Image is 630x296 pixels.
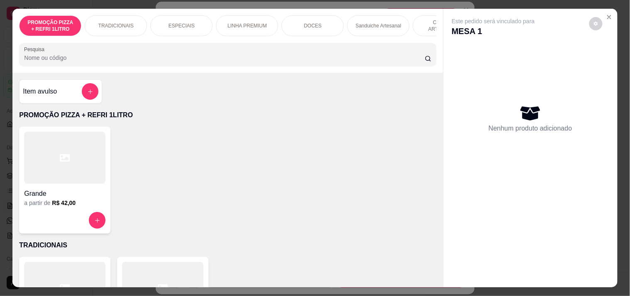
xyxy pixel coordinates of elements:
div: a partir de [24,199,105,207]
button: increase-product-quantity [89,212,105,229]
button: decrease-product-quantity [589,17,603,30]
button: Close [603,10,616,24]
p: Nenhum produto adicionado [489,123,572,133]
h6: R$ 42,00 [52,199,76,207]
button: add-separate-item [82,83,98,100]
p: MESA 1 [452,25,535,37]
p: COMBOS ARTESANAIS [420,19,468,32]
p: TRADICIONAIS [98,22,134,29]
label: Pesquisa [24,46,47,53]
h4: Grande [24,189,105,199]
p: PROMOÇÃO PIZZA + REFRI 1LITRO [26,19,74,32]
p: Sanduiche Artesanal [355,22,401,29]
p: DOCES [304,22,322,29]
p: TRADICIONAIS [19,240,436,250]
input: Pesquisa [24,54,425,62]
h4: Item avulso [23,86,57,96]
p: LINHA PREMIUM [228,22,267,29]
p: Este pedido será vinculado para [452,17,535,25]
p: ESPECIAIS [169,22,195,29]
p: PROMOÇÃO PIZZA + REFRI 1LITRO [19,110,436,120]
